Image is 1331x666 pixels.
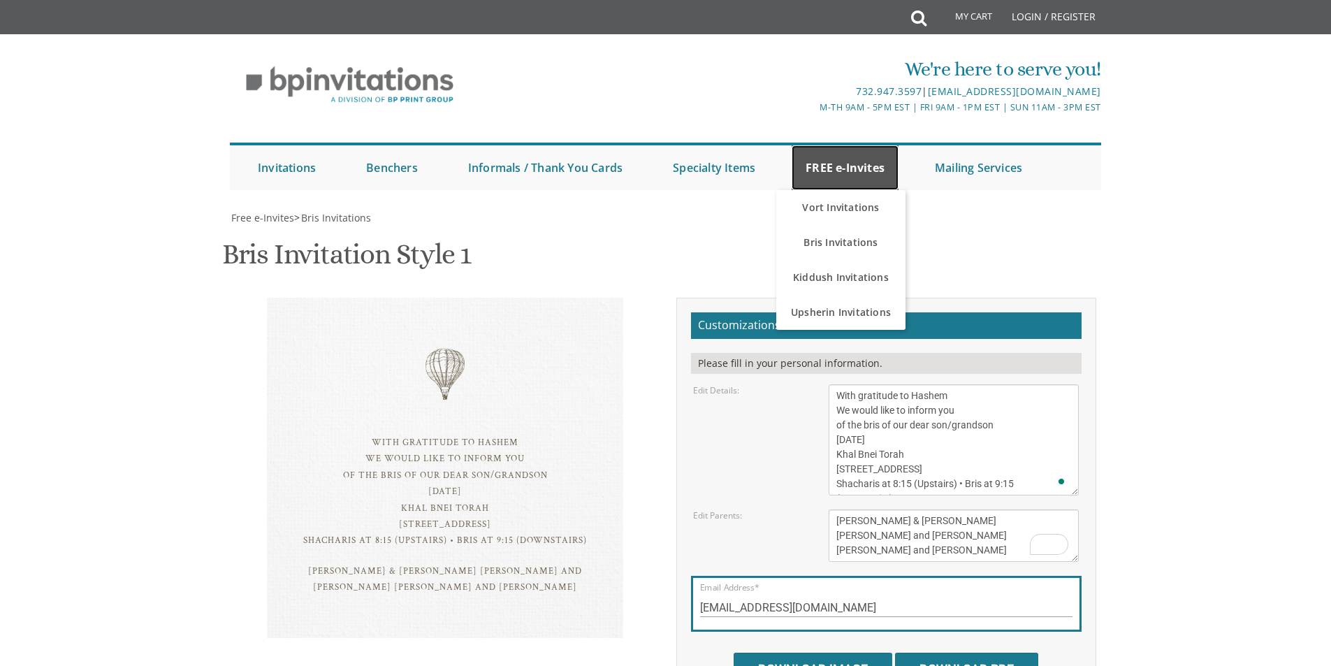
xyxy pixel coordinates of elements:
[776,190,905,225] a: Vort Invitations
[659,145,769,190] a: Specialty Items
[691,353,1082,374] div: Please fill in your personal information.
[231,211,294,224] span: Free e-Invites
[244,145,330,190] a: Invitations
[700,581,759,593] label: Email Address*
[352,145,432,190] a: Benchers
[829,384,1079,495] textarea: To enrich screen reader interactions, please activate Accessibility in Grammarly extension settings
[521,83,1101,100] div: |
[776,225,905,260] a: Bris Invitations
[691,312,1082,339] h2: Customizations
[294,211,371,224] span: >
[454,145,637,190] a: Informals / Thank You Cards
[693,384,739,396] label: Edit Details:
[921,145,1036,190] a: Mailing Services
[521,55,1101,83] div: We're here to serve you!
[295,563,595,596] div: [PERSON_NAME] & [PERSON_NAME] [PERSON_NAME] and [PERSON_NAME] [PERSON_NAME] and [PERSON_NAME]
[230,56,470,114] img: BP Invitation Loft
[301,211,371,224] span: Bris Invitations
[300,211,371,224] a: Bris Invitations
[693,509,742,521] label: Edit Parents:
[925,1,1002,36] a: My Cart
[776,260,905,295] a: Kiddush Invitations
[222,239,471,280] h1: Bris Invitation Style 1
[928,85,1101,98] a: [EMAIL_ADDRESS][DOMAIN_NAME]
[776,295,905,330] a: Upsherin Invitations
[521,100,1101,115] div: M-Th 9am - 5pm EST | Fri 9am - 1pm EST | Sun 11am - 3pm EST
[230,211,294,224] a: Free e-Invites
[829,509,1079,562] textarea: To enrich screen reader interactions, please activate Accessibility in Grammarly extension settings
[856,85,922,98] a: 732.947.3597
[792,145,899,190] a: FREE e-Invites
[295,435,595,549] div: With gratitude to Hashem We would like to inform you of the bris of our dear son/grandson [DATE] ...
